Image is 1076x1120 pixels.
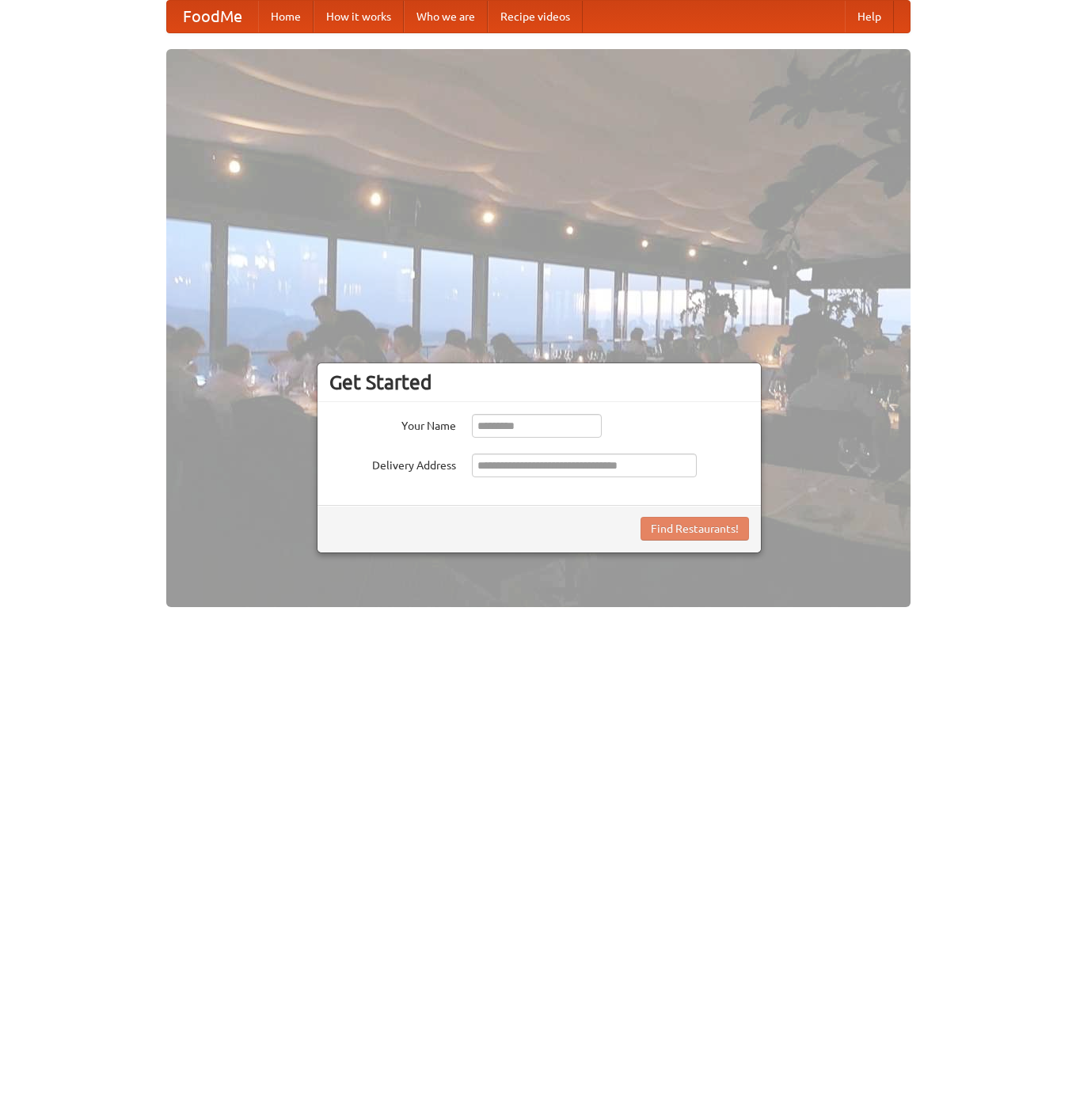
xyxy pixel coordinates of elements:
[845,1,894,32] a: Help
[404,1,488,32] a: Who we are
[167,1,258,32] a: FoodMe
[329,454,456,473] label: Delivery Address
[314,1,404,32] a: How it works
[488,1,583,32] a: Recipe videos
[258,1,314,32] a: Home
[641,517,749,541] button: Find Restaurants!
[329,414,456,434] label: Your Name
[329,370,749,394] h3: Get Started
